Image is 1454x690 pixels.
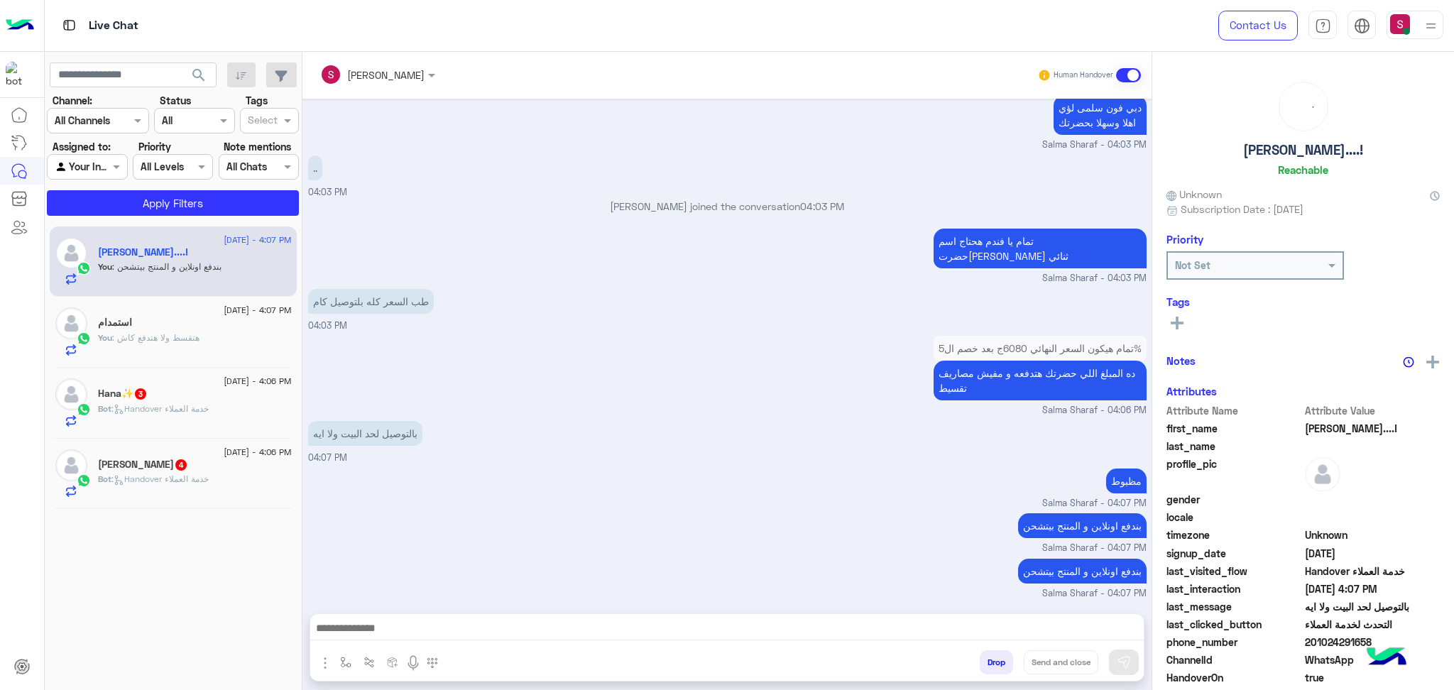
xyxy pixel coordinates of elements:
[1305,564,1441,579] span: Handover خدمة العملاء
[1278,163,1328,176] h6: Reachable
[224,304,291,317] span: [DATE] - 4:07 PM
[1042,272,1147,285] span: Salma Sharaf - 04:03 PM
[427,657,438,669] img: make a call
[1390,14,1410,34] img: userImage
[1305,635,1441,650] span: 201024291658
[1305,527,1441,542] span: Unknown
[1042,138,1147,152] span: Salma Sharaf - 04:03 PM
[77,473,91,488] img: WhatsApp
[1166,652,1302,667] span: ChannelId
[77,332,91,346] img: WhatsApp
[1305,403,1441,418] span: Attribute Value
[1166,233,1203,246] h6: Priority
[98,261,112,272] span: You
[1403,356,1414,368] img: notes
[800,200,844,212] span: 04:03 PM
[182,62,217,93] button: search
[246,112,278,131] div: Select
[1166,456,1302,489] span: profile_pic
[1305,546,1441,561] span: 2025-09-13T15:04:40.669Z
[98,246,188,258] h5: mohamed....!
[1054,70,1113,81] small: Human Handover
[1283,86,1324,127] div: loading...
[1166,670,1302,685] span: HandoverOn
[1166,617,1302,632] span: last_clicked_button
[6,62,31,87] img: 1403182699927242
[387,657,398,668] img: create order
[1042,404,1147,417] span: Salma Sharaf - 04:06 PM
[1018,559,1147,584] p: 15/9/2025, 4:07 PM
[1305,510,1441,525] span: null
[98,459,188,471] h5: Ahmed Hassabo
[190,67,207,84] span: search
[98,403,111,414] span: Bot
[1166,421,1302,436] span: first_name
[89,16,138,35] p: Live Chat
[1166,187,1222,202] span: Unknown
[1024,650,1098,674] button: Send and close
[1042,497,1147,510] span: Salma Sharaf - 04:07 PM
[98,332,112,343] span: You
[405,655,422,672] img: send voice note
[111,403,209,414] span: : Handover خدمة العملاء
[175,459,187,471] span: 4
[1042,587,1147,601] span: Salma Sharaf - 04:07 PM
[334,650,358,674] button: select flow
[1166,635,1302,650] span: phone_number
[1054,95,1147,135] p: 15/9/2025, 4:03 PM
[77,261,91,275] img: WhatsApp
[112,332,199,343] span: هتقسط ولا هتدفع كاش
[112,261,222,272] span: بندفع اونلاين و المنتج بيتشحن
[1308,11,1337,40] a: tab
[1218,11,1298,40] a: Contact Us
[55,378,87,410] img: defaultAdmin.png
[60,16,78,34] img: tab
[1305,421,1441,436] span: mohamed....!
[246,93,268,108] label: Tags
[308,289,434,314] p: 15/9/2025, 4:03 PM
[308,452,347,463] span: 04:07 PM
[98,388,148,400] h5: Hana✨
[934,229,1147,268] p: 15/9/2025, 4:03 PM
[53,139,111,154] label: Assigned to:
[317,655,334,672] img: send attachment
[381,650,405,674] button: create order
[1117,655,1131,669] img: send message
[1166,510,1302,525] span: locale
[47,190,299,216] button: Apply Filters
[363,657,375,668] img: Trigger scenario
[1042,542,1147,555] span: Salma Sharaf - 04:07 PM
[224,139,291,154] label: Note mentions
[1166,492,1302,507] span: gender
[135,388,146,400] span: 3
[1166,599,1302,614] span: last_message
[1018,513,1147,538] p: 15/9/2025, 4:07 PM
[1166,295,1440,308] h6: Tags
[160,93,191,108] label: Status
[1166,354,1196,367] h6: Notes
[1305,652,1441,667] span: 2
[77,402,91,417] img: WhatsApp
[340,657,351,668] img: select flow
[308,199,1147,214] p: [PERSON_NAME] joined the conversation
[55,237,87,269] img: defaultAdmin.png
[1305,599,1441,614] span: بالتوصيل لحد البيت ولا ايه
[1422,17,1440,35] img: profile
[1305,617,1441,632] span: التحدث لخدمة العملاء
[1166,564,1302,579] span: last_visited_flow
[1426,356,1439,368] img: add
[224,375,291,388] span: [DATE] - 4:06 PM
[55,307,87,339] img: defaultAdmin.png
[1305,670,1441,685] span: true
[98,473,111,484] span: Bot
[934,336,1147,361] p: 15/9/2025, 4:06 PM
[1166,527,1302,542] span: timezone
[111,473,209,484] span: : Handover خدمة العملاء
[308,421,422,446] p: 15/9/2025, 4:07 PM
[934,361,1147,400] p: 15/9/2025, 4:06 PM
[1243,142,1363,158] h5: [PERSON_NAME]....!
[1305,492,1441,507] span: null
[6,11,34,40] img: Logo
[224,234,291,246] span: [DATE] - 4:07 PM
[980,650,1013,674] button: Drop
